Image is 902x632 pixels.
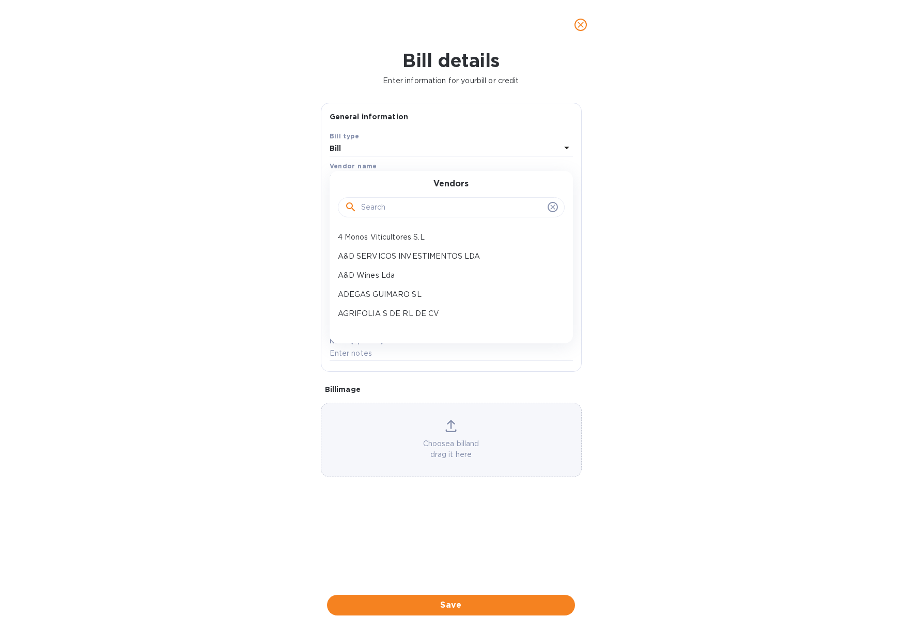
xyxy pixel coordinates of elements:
span: Save [335,599,567,611]
button: close [568,12,593,37]
p: A&D Wines Lda [338,270,556,281]
p: Bill image [325,384,578,394]
p: Select vendor name [330,173,402,184]
input: Enter notes [330,346,573,361]
input: Search [361,200,543,215]
b: Vendor name [330,162,377,170]
h1: Bill details [8,50,894,71]
label: Notes (optional) [330,338,384,344]
h3: Vendors [433,179,469,189]
button: Save [327,595,575,615]
p: 4 Monos Viticultores S.L [338,232,556,243]
p: Choose a bill and drag it here [321,438,581,460]
p: ADEGAS GUIMARO SL [338,289,556,300]
b: Bill type [330,132,360,140]
b: Bill [330,144,341,152]
p: Enter information for your bill or credit [8,75,894,86]
b: General information [330,113,409,121]
p: AGRIFOLIA S DE RL DE CV [338,308,556,319]
p: A&D SERVICOS INVESTIMENTOS LDA [338,251,556,262]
